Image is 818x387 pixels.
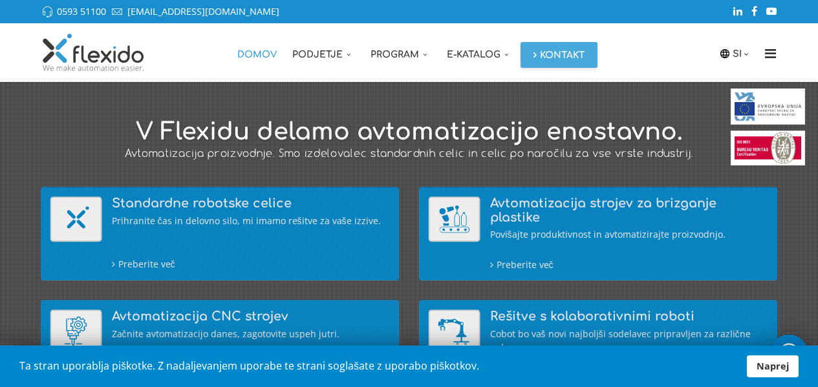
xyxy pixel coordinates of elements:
[731,89,805,125] img: EU skladi
[230,23,285,81] a: Domov
[439,23,521,81] a: E-katalog
[112,327,390,340] div: Začnite avtomatizacijo danes, zagotovite uspeh jutri.
[490,310,768,324] h4: Rešitve s kolaborativnimi roboti
[429,310,480,355] img: Rešitve s kolaborativnimi roboti
[363,23,439,81] a: Program
[112,310,390,324] h4: Avtomatizacija CNC strojev
[429,310,768,384] a: Rešitve s kolaborativnimi roboti Rešitve s kolaborativnimi roboti Cobot bo vaš novi najboljši sod...
[760,23,781,81] a: Menu
[731,131,805,165] img: Bureau Veritas Certification
[50,197,390,271] a: Standardne robotske celice Standardne robotske celice Prihranite čas in delovno silo, mi imamo re...
[490,257,768,271] div: Preberite več
[490,227,768,241] div: Povišajte produktivnost in avtomatizirajte proizvodnjo.
[747,355,799,377] a: Naprej
[41,33,147,72] img: Flexido, d.o.o.
[429,197,768,271] a: Avtomatizacija strojev za brizganje plastike Avtomatizacija strojev za brizganje plastike Povišaj...
[127,5,279,17] a: [EMAIL_ADDRESS][DOMAIN_NAME]
[776,341,802,366] img: whatsapp_icon_white.svg
[50,197,102,242] img: Standardne robotske celice
[429,197,480,242] img: Avtomatizacija strojev za brizganje plastike
[490,327,768,354] div: Cobot bo vaš novi najboljši sodelavec pripravljen za različne naloge.
[50,310,102,355] img: Avtomatizacija CNC strojev
[50,310,390,384] a: Avtomatizacija CNC strojev Avtomatizacija CNC strojev Začnite avtomatizacijo danes, zagotovite us...
[490,197,768,224] h4: Avtomatizacija strojev za brizganje plastike
[112,214,390,227] div: Prihranite čas in delovno silo, mi imamo rešitve za vaše izzive.
[285,23,363,81] a: Podjetje
[733,47,752,61] a: SI
[57,5,106,17] a: 0593 51100
[521,42,597,68] a: Kontakt
[719,48,731,59] img: icon-laguage.svg
[112,256,390,271] div: Preberite več
[760,47,781,60] i: Menu
[112,197,390,211] h4: Standardne robotske celice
